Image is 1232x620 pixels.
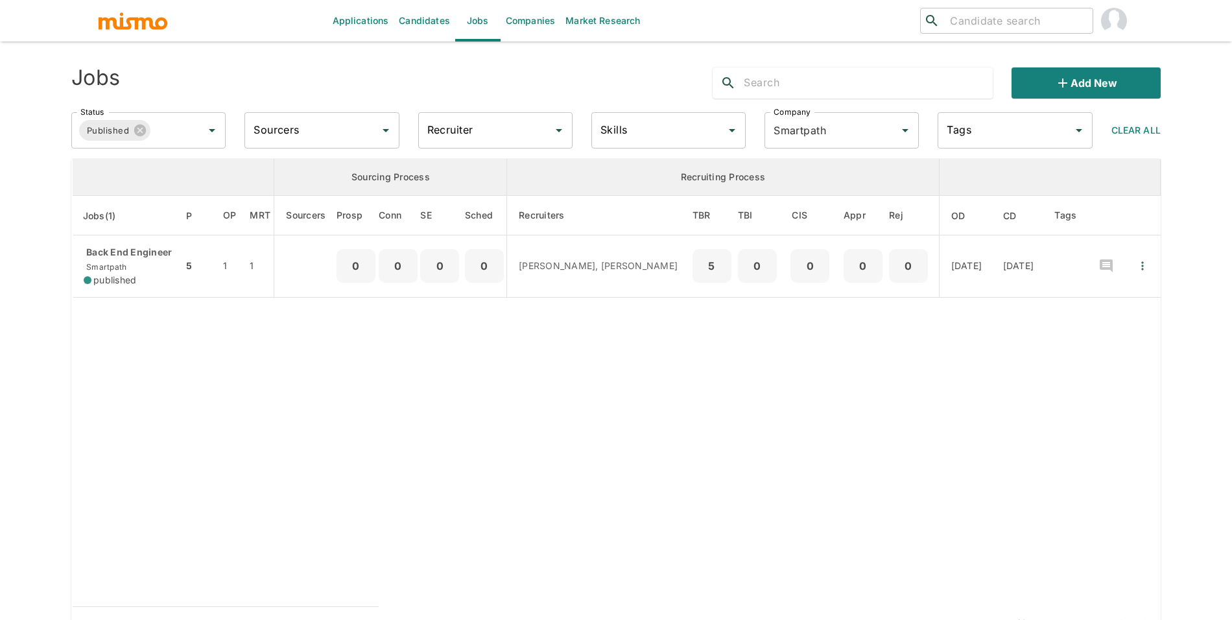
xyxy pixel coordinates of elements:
[80,106,104,117] label: Status
[213,196,247,235] th: Open Positions
[246,235,274,298] td: 1
[1044,196,1087,235] th: Tags
[993,235,1045,298] td: [DATE]
[384,257,412,275] p: 0
[1003,208,1034,224] span: CD
[894,257,923,275] p: 0
[1101,8,1127,34] img: Maria Lujan Ciommo
[744,73,993,93] input: Search
[840,196,886,235] th: Approved
[274,196,337,235] th: Sourcers
[713,67,744,99] button: search
[939,196,992,235] th: Onboarding Date
[519,259,678,272] p: [PERSON_NAME], [PERSON_NAME]
[93,274,136,287] span: published
[1012,67,1161,99] button: Add new
[698,257,726,275] p: 5
[418,196,462,235] th: Sent Emails
[1111,125,1161,136] span: Clear All
[84,246,172,259] p: Back End Engineer
[83,208,133,224] span: Jobs(1)
[183,235,212,298] td: 5
[377,121,395,139] button: Open
[203,121,221,139] button: Open
[274,159,507,196] th: Sourcing Process
[337,196,379,235] th: Prospects
[849,257,877,275] p: 0
[780,196,840,235] th: Client Interview Scheduled
[723,121,741,139] button: Open
[507,159,939,196] th: Recruiting Process
[1128,252,1157,280] button: Quick Actions
[945,12,1087,30] input: Candidate search
[886,196,939,235] th: Rejected
[84,262,126,272] span: Smartpath
[993,196,1045,235] th: Created At
[1070,121,1088,139] button: Open
[1091,250,1122,281] button: recent-notes
[79,123,137,138] span: Published
[896,121,914,139] button: Open
[689,196,735,235] th: To Be Reviewed
[470,257,499,275] p: 0
[462,196,507,235] th: Sched
[774,106,811,117] label: Company
[97,11,169,30] img: logo
[507,196,689,235] th: Recruiters
[342,257,370,275] p: 0
[379,196,418,235] th: Connections
[951,208,982,224] span: OD
[735,196,780,235] th: To Be Interviewed
[79,120,150,141] div: Published
[213,235,247,298] td: 1
[186,208,209,224] span: P
[425,257,454,275] p: 0
[743,257,772,275] p: 0
[939,235,992,298] td: [DATE]
[71,65,120,91] h4: Jobs
[183,196,212,235] th: Priority
[796,257,824,275] p: 0
[71,159,1161,607] table: enhanced table
[550,121,568,139] button: Open
[246,196,274,235] th: Market Research Total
